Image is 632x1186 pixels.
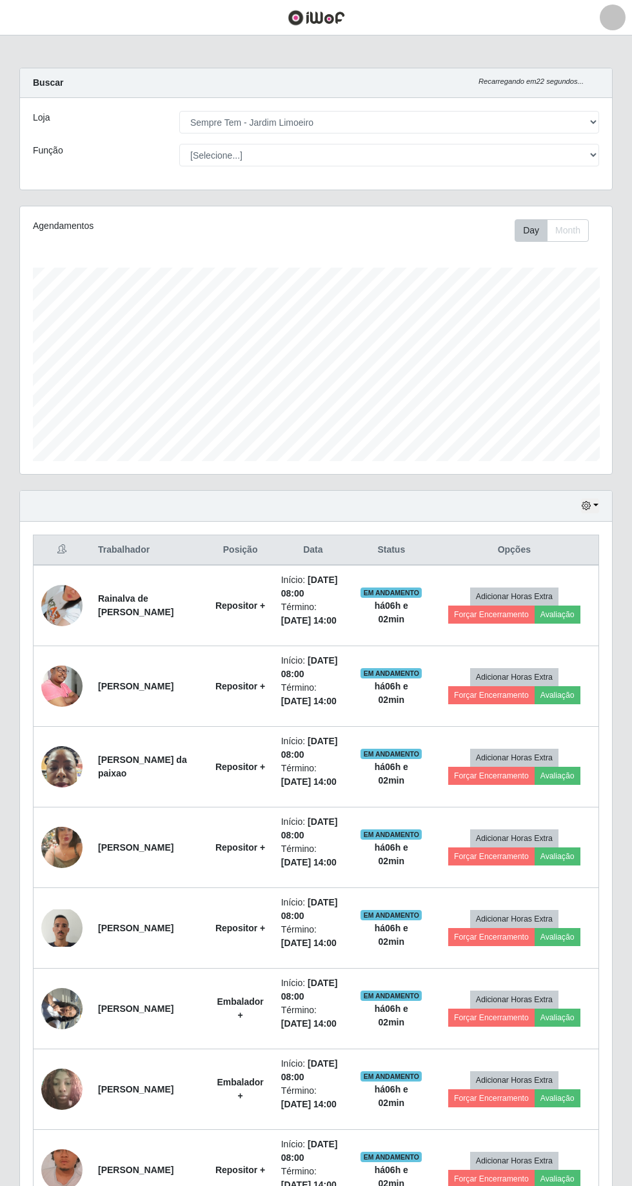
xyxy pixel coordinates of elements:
button: Forçar Encerramento [448,1089,535,1107]
div: Agendamentos [33,219,257,233]
time: [DATE] 14:00 [281,1099,337,1109]
span: EM ANDAMENTO [360,588,422,598]
img: CoreUI Logo [288,10,345,26]
button: Avaliação [535,606,580,624]
li: Início: [281,654,345,681]
strong: Repositor + [215,600,265,611]
button: Forçar Encerramento [448,686,535,704]
img: 1751893285933.jpeg [41,981,83,1036]
img: 1752848307158.jpeg [41,811,83,884]
label: Loja [33,111,50,124]
img: 1752580683628.jpeg [41,739,83,794]
li: Término: [281,842,345,869]
button: Forçar Encerramento [448,928,535,946]
strong: Repositor + [215,842,265,853]
time: [DATE] 14:00 [281,696,337,706]
strong: há 06 h e 02 min [375,842,408,866]
li: Término: [281,1003,345,1031]
i: Recarregando em 22 segundos... [479,77,584,85]
button: Adicionar Horas Extra [470,910,558,928]
time: [DATE] 14:00 [281,938,337,948]
li: Início: [281,1138,345,1165]
th: Status [353,535,430,566]
button: Avaliação [535,847,580,865]
time: [DATE] 08:00 [281,816,338,840]
strong: [PERSON_NAME] [98,842,173,853]
strong: há 06 h e 02 min [375,1084,408,1108]
time: [DATE] 08:00 [281,736,338,760]
strong: há 06 h e 02 min [375,681,408,705]
strong: [PERSON_NAME] [98,1165,173,1175]
strong: há 06 h e 02 min [375,1003,408,1027]
button: Avaliação [535,1089,580,1107]
th: Opções [430,535,599,566]
strong: [PERSON_NAME] [98,1003,173,1014]
strong: Repositor + [215,762,265,772]
button: Adicionar Horas Extra [470,1152,558,1170]
time: [DATE] 08:00 [281,978,338,1002]
li: Início: [281,976,345,1003]
span: EM ANDAMENTO [360,749,422,759]
strong: Buscar [33,77,63,88]
label: Função [33,144,63,157]
time: [DATE] 08:00 [281,897,338,921]
li: Início: [281,1057,345,1084]
time: [DATE] 08:00 [281,575,338,598]
span: EM ANDAMENTO [360,910,422,920]
li: Término: [281,681,345,708]
button: Avaliação [535,1009,580,1027]
li: Término: [281,600,345,628]
button: Avaliação [535,686,580,704]
button: Day [515,219,548,242]
strong: Repositor + [215,681,265,691]
button: Forçar Encerramento [448,767,535,785]
span: EM ANDAMENTO [360,1071,422,1082]
li: Início: [281,896,345,923]
button: Adicionar Horas Extra [470,991,558,1009]
span: EM ANDAMENTO [360,991,422,1001]
button: Adicionar Horas Extra [470,668,558,686]
li: Término: [281,923,345,950]
time: [DATE] 14:00 [281,615,337,626]
th: Trabalhador [90,535,207,566]
button: Adicionar Horas Extra [470,829,558,847]
button: Avaliação [535,928,580,946]
strong: [PERSON_NAME] da paixao [98,755,187,778]
span: EM ANDAMENTO [360,668,422,678]
th: Data [273,535,353,566]
button: Month [547,219,589,242]
strong: Embalador + [217,1077,263,1101]
th: Posição [207,535,273,566]
button: Avaliação [535,767,580,785]
strong: Repositor + [215,923,265,933]
button: Adicionar Horas Extra [470,749,558,767]
img: 1756570684612.jpeg [41,909,83,947]
strong: [PERSON_NAME] [98,681,173,691]
li: Início: [281,735,345,762]
time: [DATE] 08:00 [281,655,338,679]
span: EM ANDAMENTO [360,829,422,840]
div: First group [515,219,589,242]
time: [DATE] 14:00 [281,857,337,867]
li: Término: [281,762,345,789]
strong: [PERSON_NAME] [98,923,173,933]
li: Início: [281,815,345,842]
time: [DATE] 08:00 [281,1058,338,1082]
time: [DATE] 08:00 [281,1139,338,1163]
strong: [PERSON_NAME] [98,1084,173,1094]
button: Adicionar Horas Extra [470,588,558,606]
time: [DATE] 14:00 [281,1018,337,1029]
strong: há 06 h e 02 min [375,923,408,947]
strong: Embalador + [217,996,263,1020]
li: Término: [281,1084,345,1111]
span: EM ANDAMENTO [360,1152,422,1162]
strong: Repositor + [215,1165,265,1175]
img: 1750540244970.jpeg [41,560,83,651]
li: Início: [281,573,345,600]
time: [DATE] 14:00 [281,776,337,787]
strong: há 06 h e 02 min [375,600,408,624]
div: Toolbar with button groups [515,219,599,242]
img: 1752934097252.jpeg [41,1062,83,1116]
strong: há 06 h e 02 min [375,762,408,786]
img: 1752179199159.jpeg [41,655,83,717]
